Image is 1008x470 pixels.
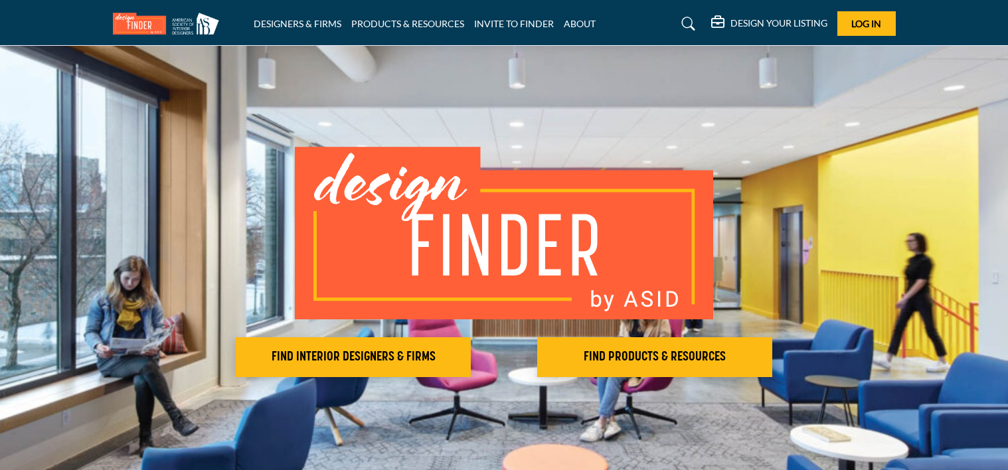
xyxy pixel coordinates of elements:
[851,18,881,29] span: Log In
[837,11,896,36] button: Log In
[669,13,704,35] a: Search
[541,349,768,365] h2: FIND PRODUCTS & RESOURCES
[537,337,772,377] button: FIND PRODUCTS & RESOURCES
[711,16,827,32] div: DESIGN YOUR LISTING
[351,18,464,29] a: PRODUCTS & RESOURCES
[113,13,226,35] img: Site Logo
[254,18,341,29] a: DESIGNERS & FIRMS
[236,337,471,377] button: FIND INTERIOR DESIGNERS & FIRMS
[295,147,713,319] img: image
[730,17,827,29] h5: DESIGN YOUR LISTING
[474,18,554,29] a: INVITE TO FINDER
[564,18,596,29] a: ABOUT
[240,349,467,365] h2: FIND INTERIOR DESIGNERS & FIRMS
